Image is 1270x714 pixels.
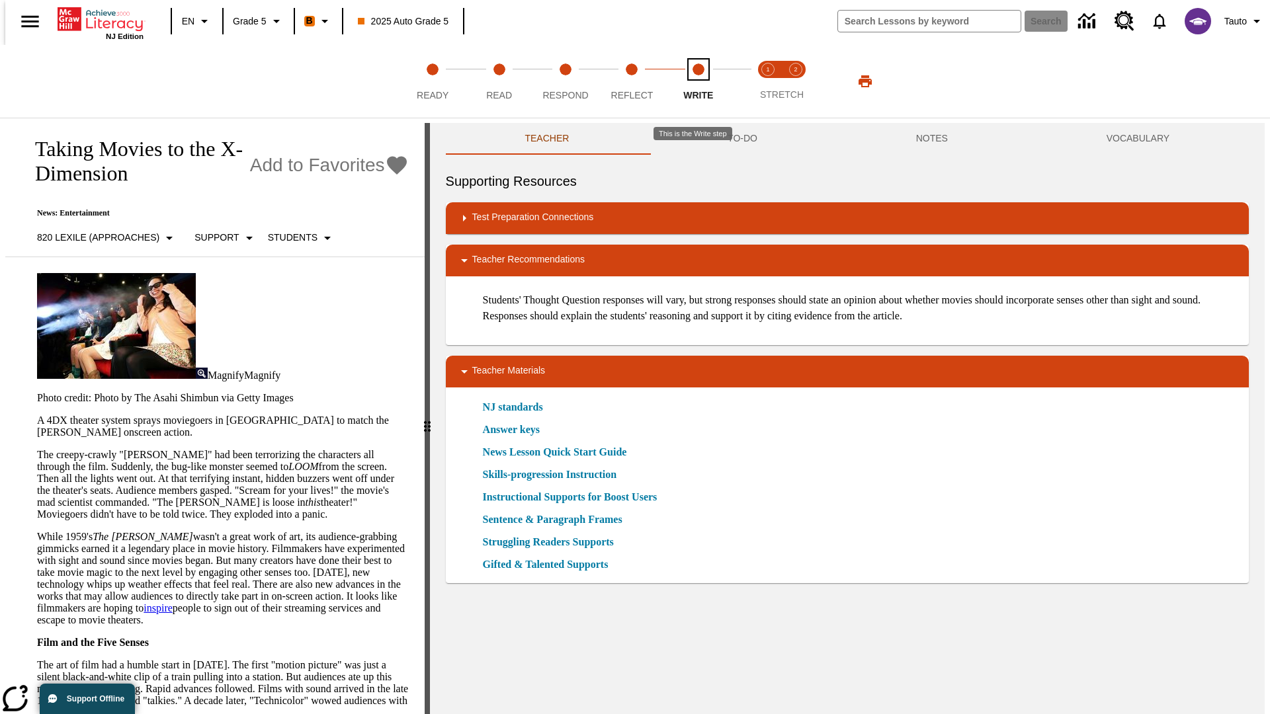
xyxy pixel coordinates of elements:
span: Tauto [1224,15,1247,28]
p: A 4DX theater system sprays moviegoers in [GEOGRAPHIC_DATA] to match the [PERSON_NAME] onscreen a... [37,415,409,438]
img: avatar image [1185,8,1211,34]
img: Panel in front of the seats sprays water mist to the happy audience at a 4DX-equipped theater. [37,273,196,379]
div: Teacher Recommendations [446,245,1249,276]
a: Struggling Readers Supports [483,534,622,550]
button: Read step 2 of 5 [460,45,537,118]
a: News Lesson Quick Start Guide, Will open in new browser window or tab [483,444,627,460]
span: 2025 Auto Grade 5 [358,15,449,28]
button: TO-DO [648,123,837,155]
p: While 1959's wasn't a great work of art, its audience-grabbing gimmicks earned it a legendary pla... [37,531,409,626]
div: activity [430,123,1265,714]
div: Instructional Panel Tabs [446,123,1249,155]
img: Magnify [196,368,208,379]
button: Respond step 3 of 5 [527,45,604,118]
p: Teacher Recommendations [472,253,585,268]
button: Grade: Grade 5, Select a grade [228,9,290,33]
div: This is the Write step [654,127,732,140]
span: STRETCH [760,89,804,100]
a: Instructional Supports for Boost Users, Will open in new browser window or tab [483,489,657,505]
a: Data Center [1070,3,1107,40]
span: Read [486,90,512,100]
span: Grade 5 [233,15,267,28]
button: Select a new avatar [1177,4,1219,38]
p: News: Entertainment [21,208,409,218]
em: The [PERSON_NAME] [93,531,193,542]
a: Sentence & Paragraph Frames, Will open in new browser window or tab [483,512,622,528]
text: 2 [794,66,797,73]
button: Select Student [263,226,341,250]
input: search field [838,11,1021,32]
div: Test Preparation Connections [446,202,1249,234]
button: VOCABULARY [1027,123,1249,155]
span: Magnify [208,370,244,381]
text: 1 [766,66,769,73]
div: Teacher Materials [446,356,1249,387]
span: Support Offline [67,694,124,703]
p: The creepy-crawly "[PERSON_NAME]" had been terrorizing the characters all through the film. Sudde... [37,449,409,520]
p: 820 Lexile (Approaches) [37,231,159,245]
a: Resource Center, Will open in new tab [1107,3,1142,39]
button: Support Offline [40,684,135,714]
button: Reflect step 4 of 5 [593,45,670,118]
strong: Film and the Five Senses [37,637,149,648]
button: Teacher [446,123,649,155]
button: Open side menu [11,2,50,41]
a: Gifted & Talented Supports [483,557,616,573]
button: NOTES [837,123,1027,155]
div: reading [5,123,425,707]
div: Home [58,5,144,40]
span: B [306,13,313,29]
button: Stretch Respond step 2 of 2 [777,45,815,118]
span: Add to Favorites [250,155,385,176]
p: Students' Thought Question responses will vary, but strong responses should state an opinion abou... [483,292,1238,324]
p: Support [194,231,239,245]
a: inspire [144,602,173,614]
button: Add to Favorites - Taking Movies to the X-Dimension [250,154,409,177]
button: Profile/Settings [1219,9,1270,33]
button: Language: EN, Select a language [176,9,218,33]
button: Write step 5 of 5 [660,45,737,118]
p: Students [268,231,317,245]
a: Answer keys, Will open in new browser window or tab [483,422,540,438]
a: NJ standards [483,399,551,415]
span: Reflect [611,90,654,100]
button: Ready step 1 of 5 [394,45,471,118]
p: Teacher Materials [472,364,546,379]
span: Ready [417,90,448,100]
button: Print [844,69,886,93]
button: Boost Class color is orange. Change class color [299,9,338,33]
span: EN [182,15,194,28]
h6: Supporting Resources [446,171,1249,192]
button: Scaffolds, Support [189,226,262,250]
button: Stretch Read step 1 of 2 [749,45,787,118]
span: NJ Edition [106,32,144,40]
p: Photo credit: Photo by The Asahi Shimbun via Getty Images [37,392,409,404]
div: Press Enter or Spacebar and then press right and left arrow keys to move the slider [425,123,430,714]
p: Test Preparation Connections [472,210,594,226]
span: Respond [542,90,588,100]
h1: Taking Movies to the X-Dimension [21,137,243,186]
span: Magnify [244,370,280,381]
button: Select Lexile, 820 Lexile (Approaches) [32,226,183,250]
a: Skills-progression Instruction, Will open in new browser window or tab [483,467,617,483]
em: LOOM [288,461,318,472]
a: Notifications [1142,4,1177,38]
em: this [306,496,321,508]
span: Write [683,90,713,100]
